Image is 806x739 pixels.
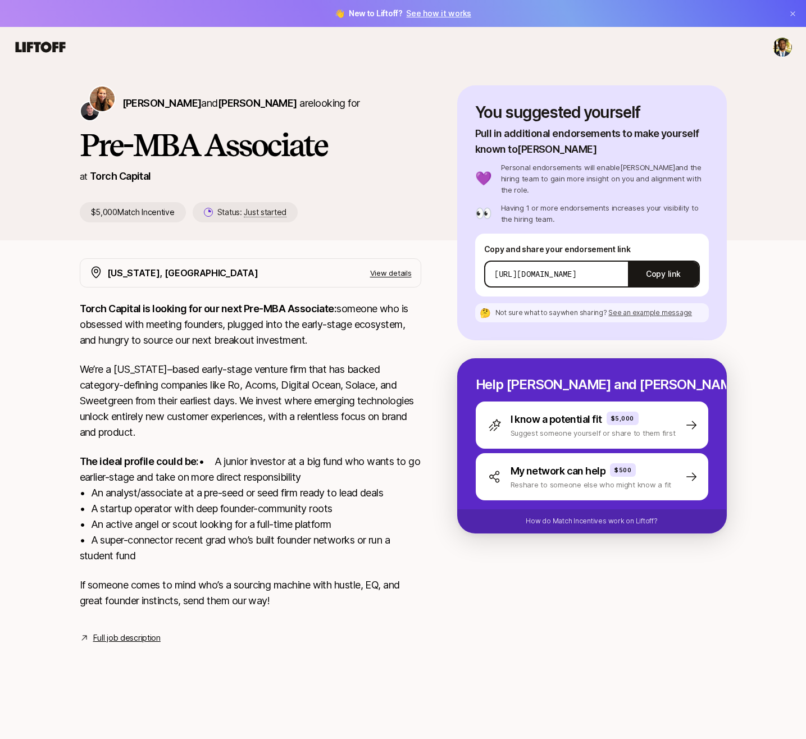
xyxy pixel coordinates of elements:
[475,126,709,157] p: Pull in additional endorsements to make yourself known to [PERSON_NAME]
[80,202,186,222] p: $5,000 Match Incentive
[614,466,631,475] p: $500
[122,95,360,111] p: are looking for
[80,454,421,564] p: • A junior investor at a big fund who wants to go earlier-stage and take on more direct responsib...
[80,128,421,162] h1: Pre-MBA Associate
[511,427,676,439] p: Suggest someone yourself or share to them first
[218,97,297,109] span: [PERSON_NAME]
[501,202,709,225] p: Having 1 or more endorsements increases your visibility to the hiring team.
[80,303,337,314] strong: Torch Capital is looking for our next Pre-MBA Associate:
[406,8,471,18] a: See how it works
[90,170,151,182] a: Torch Capital
[773,38,792,57] img: Cameron Baker
[526,516,657,526] p: How do Match Incentives work on Liftoff?
[475,172,492,185] p: 💜
[107,266,258,280] p: [US_STATE], [GEOGRAPHIC_DATA]
[370,267,412,279] p: View details
[80,362,421,440] p: We’re a [US_STATE]–based early-stage venture firm that has backed category-defining companies lik...
[501,162,709,195] p: Personal endorsements will enable [PERSON_NAME] and the hiring team to gain more insight on you a...
[511,412,602,427] p: I know a potential fit
[122,97,202,109] span: [PERSON_NAME]
[628,258,698,290] button: Copy link
[80,455,199,467] strong: The ideal profile could be:
[484,243,700,256] p: Copy and share your endorsement link
[511,479,672,490] p: Reshare to someone else who might know a fit
[80,301,421,348] p: someone who is obsessed with meeting founders, plugged into the early-stage ecosystem, and hungry...
[90,86,115,111] img: Katie Reiner
[480,308,491,317] p: 🤔
[80,577,421,609] p: If someone comes to mind who’s a sourcing machine with hustle, EQ, and great founder instincts, s...
[475,103,709,121] p: You suggested yourself
[494,268,577,280] p: [URL][DOMAIN_NAME]
[335,7,471,20] span: 👋 New to Liftoff?
[511,463,606,479] p: My network can help
[495,308,693,318] p: Not sure what to say when sharing ?
[611,414,634,423] p: $5,000
[244,207,286,217] span: Just started
[201,97,297,109] span: and
[476,377,708,393] p: Help [PERSON_NAME] and [PERSON_NAME] hire
[81,102,99,120] img: Christopher Harper
[80,169,88,184] p: at
[608,308,692,317] span: See an example message
[93,631,161,645] a: Full job description
[475,207,492,220] p: 👀
[772,37,793,57] button: Cameron Baker
[217,206,286,219] p: Status:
